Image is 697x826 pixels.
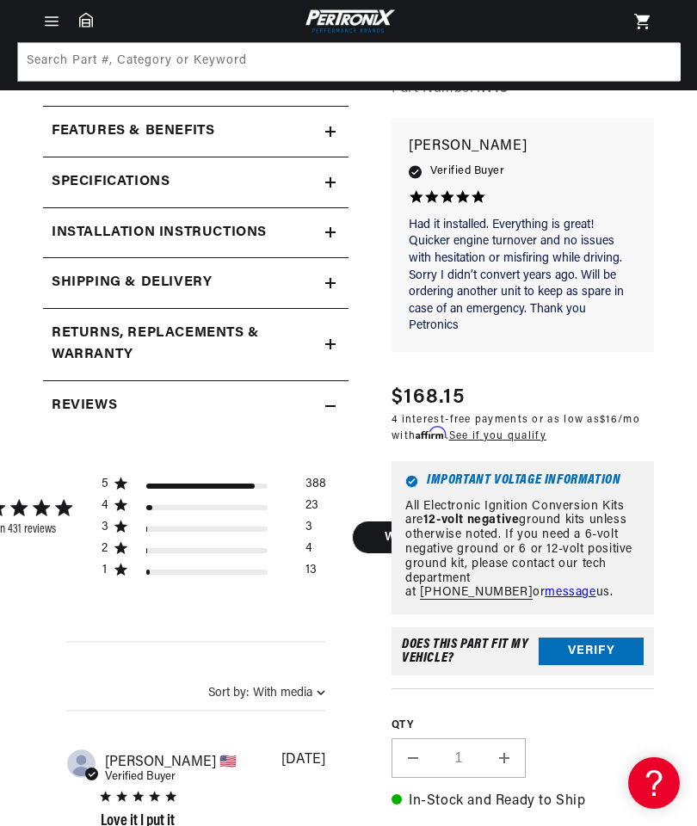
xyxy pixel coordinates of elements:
[102,520,326,541] div: 3 star by 3 reviews
[33,12,71,31] summary: Menu
[392,382,465,413] span: $168.15
[102,520,109,535] div: 3
[208,687,249,700] span: Sort by:
[105,753,237,769] span: roy l.
[539,638,644,665] button: Verify
[305,563,317,584] div: 13
[43,157,348,207] summary: Specifications
[102,541,326,563] div: 2 star by 4 reviews
[43,309,348,380] summary: Returns, Replacements & Warranty
[102,477,109,492] div: 5
[79,12,93,28] a: Garage: 0 item(s)
[409,216,637,334] p: Had it installed. Everything is great! Quicker engine turnover and no issues with hesitation or m...
[52,222,267,244] h2: Installation instructions
[43,107,348,157] summary: Features & Benefits
[405,474,640,487] h6: Important Voltage Information
[52,272,212,294] h2: Shipping & Delivery
[305,520,312,541] div: 3
[102,498,326,520] div: 4 star by 23 reviews
[102,477,326,498] div: 5 star by 388 reviews
[102,541,109,557] div: 2
[301,7,396,35] img: Pertronix
[18,43,681,81] input: Search Part #, Category or Keyword
[102,563,326,584] div: 1 star by 13 reviews
[208,687,325,700] button: Sort by:With media
[416,426,446,439] span: Affirm
[600,415,618,425] span: $16
[305,541,312,563] div: 4
[105,771,176,782] span: Verified Buyer
[102,563,109,578] div: 1
[43,381,348,431] summary: Reviews
[43,258,348,308] summary: Shipping & Delivery
[423,514,520,527] strong: 12-volt negative
[449,430,546,441] a: See if you qualify - Learn more about Affirm Financing (opens in modal)
[52,395,117,417] h2: Reviews
[392,718,654,733] label: QTY
[253,687,312,700] div: With media
[101,792,326,801] div: 5 star rating out of 5 stars
[52,120,214,143] h2: Features & Benefits
[392,791,654,813] p: In-Stock and Ready to Ship
[392,413,654,444] p: 4 interest-free payments or as low as /mo with .
[409,135,637,159] p: [PERSON_NAME]
[641,43,679,81] button: Search Part #, Category or Keyword
[305,498,318,520] div: 23
[281,753,325,767] div: [DATE]
[52,171,170,194] h2: Specifications
[430,162,504,181] span: Verified Buyer
[405,499,640,601] p: All Electronic Ignition Conversion Kits are ground kits unless otherwise noted. If you need a 6-v...
[52,323,282,367] h2: Returns, Replacements & Warranty
[402,638,539,665] div: Does This part fit My vehicle?
[102,498,109,514] div: 4
[545,586,595,599] a: message
[305,477,326,498] div: 388
[43,208,348,258] summary: Installation instructions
